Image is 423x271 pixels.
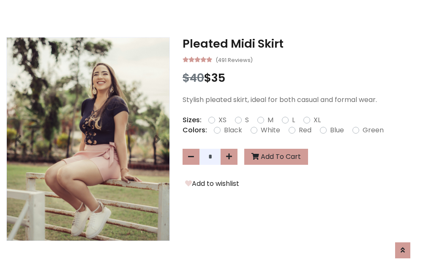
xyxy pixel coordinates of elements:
p: Stylish pleated skirt, ideal for both casual and formal wear. [183,95,417,105]
span: $40 [183,70,204,86]
h3: $ [183,71,417,85]
small: (491 Reviews) [216,54,253,64]
button: Add To Cart [244,149,308,165]
button: Add to wishlist [183,178,242,189]
p: Sizes: [183,115,202,125]
label: S [245,115,249,125]
label: XS [218,115,227,125]
label: Green [363,125,384,135]
label: XL [314,115,321,125]
span: 35 [211,70,225,86]
label: Red [299,125,311,135]
h3: Pleated Midi Skirt [183,37,417,51]
label: M [267,115,273,125]
img: Image [7,38,169,240]
p: Colors: [183,125,207,135]
label: L [292,115,295,125]
label: Blue [330,125,344,135]
label: Black [224,125,242,135]
label: White [261,125,280,135]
